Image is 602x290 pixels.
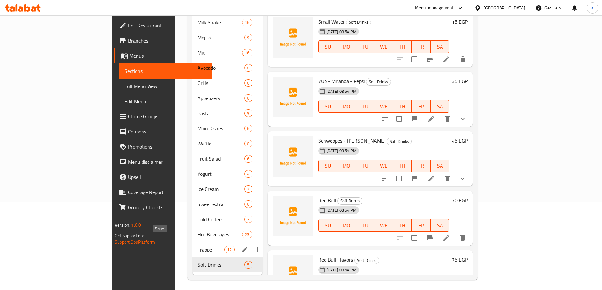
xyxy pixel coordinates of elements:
[431,40,449,53] button: SA
[244,261,252,269] div: items
[356,160,374,172] button: TU
[114,169,212,185] a: Upsell
[340,221,353,230] span: MO
[377,102,391,111] span: WE
[374,219,393,232] button: WE
[244,34,252,41] div: items
[321,161,335,170] span: SU
[225,247,234,253] span: 12
[355,257,379,264] span: Soft Drinks
[192,212,263,227] div: Cold Coffee7
[115,221,130,229] span: Version:
[321,102,335,111] span: SU
[245,186,252,192] span: 7
[198,185,245,193] span: Ice Cream
[125,82,207,90] span: Full Menu View
[244,216,252,223] div: items
[192,15,263,30] div: Milk Shake16
[455,171,470,186] button: show more
[318,100,337,113] button: SU
[412,100,430,113] button: FR
[340,161,353,170] span: MO
[128,22,207,29] span: Edit Restaurant
[198,155,245,163] div: Fruit Salad
[358,161,372,170] span: TU
[358,102,372,111] span: TU
[242,49,252,56] div: items
[119,79,212,94] a: Full Menu View
[377,42,391,51] span: WE
[198,125,245,132] span: Main Dishes
[433,221,447,230] span: SA
[318,76,365,86] span: 7Up - Miranda - Pepsi
[318,160,337,172] button: SU
[240,245,249,254] button: edit
[321,221,335,230] span: SU
[198,34,245,41] div: Mojito
[337,219,356,232] button: MO
[114,200,212,215] a: Grocery Checklist
[324,207,359,213] span: [DATE] 03:54 PM
[374,100,393,113] button: WE
[455,230,470,246] button: delete
[346,19,371,26] div: Soft Drinks
[318,17,345,27] span: Small Water
[408,53,421,66] span: Select to update
[442,56,450,63] a: Edit menu item
[337,197,362,205] div: Soft Drinks
[452,255,468,264] h6: 75 EGP
[198,19,242,26] div: Milk Shake
[374,40,393,53] button: WE
[356,100,374,113] button: TU
[358,221,372,230] span: TU
[273,196,313,236] img: Red Bull
[407,171,422,186] button: Branch-specific-item
[119,94,212,109] a: Edit Menu
[244,64,252,72] div: items
[452,17,468,26] h6: 15 EGP
[393,100,412,113] button: TH
[192,181,263,197] div: Ice Cream7
[192,227,263,242] div: Hot Beverages23
[114,154,212,169] a: Menu disclaimer
[242,231,252,238] div: items
[318,219,337,232] button: SU
[431,100,449,113] button: SA
[392,112,406,126] span: Select to update
[119,63,212,79] a: Sections
[198,49,242,56] div: Mix
[192,30,263,45] div: Mojito9
[245,262,252,268] span: 5
[340,42,353,51] span: MO
[198,94,245,102] span: Appetizers
[198,261,245,269] span: Soft Drinks
[414,161,428,170] span: FR
[452,136,468,145] h6: 45 EGP
[318,255,353,264] span: Red Bull Flavors
[244,170,252,178] div: items
[114,139,212,154] a: Promotions
[377,161,391,170] span: WE
[415,4,454,12] div: Menu-management
[245,126,252,132] span: 6
[324,29,359,35] span: [DATE] 03:54 PM
[273,136,313,177] img: Schweppes - Fayrouz - Birell
[440,171,455,186] button: delete
[114,185,212,200] a: Coverage Report
[114,18,212,33] a: Edit Restaurant
[318,196,336,205] span: Red Bull
[192,242,263,257] div: Frappe12edit
[324,88,359,94] span: [DATE] 03:54 PM
[192,136,263,151] div: Waffle0
[198,79,245,87] span: Grills
[245,156,252,162] span: 6
[459,115,466,123] svg: Show Choices
[396,42,409,51] span: TH
[273,77,313,117] img: 7Up - Miranda - Pepsi
[192,60,263,75] div: Avocado8
[377,221,391,230] span: WE
[244,140,252,147] div: items
[198,231,242,238] div: Hot Beverages
[324,148,359,154] span: [DATE] 03:54 PM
